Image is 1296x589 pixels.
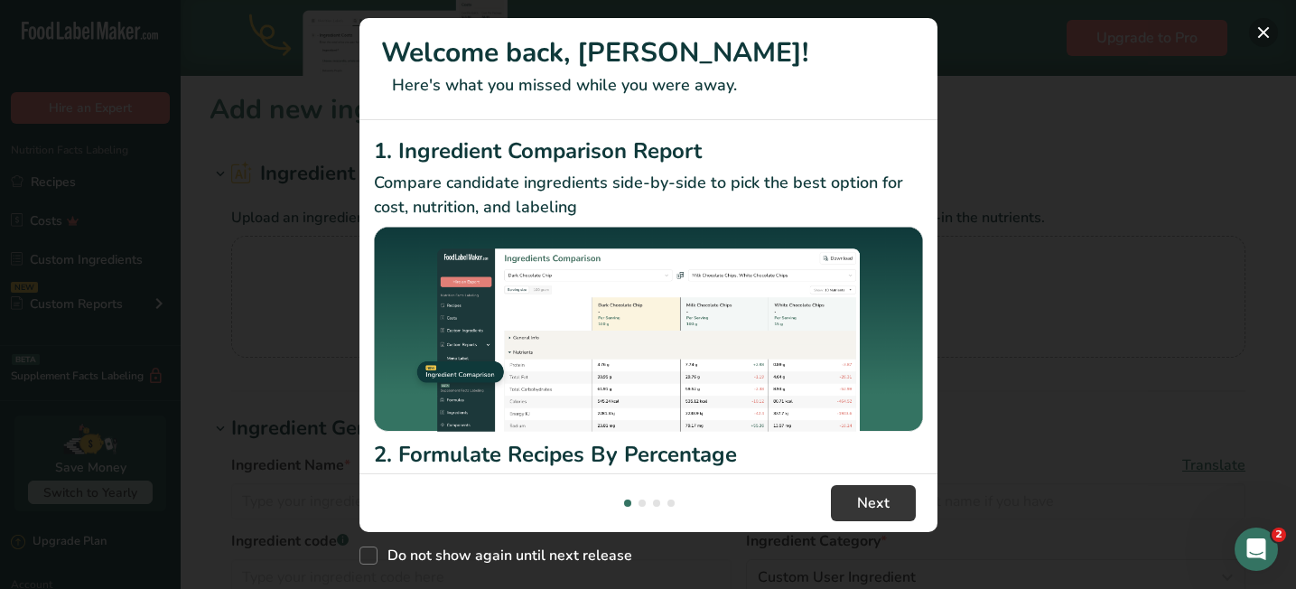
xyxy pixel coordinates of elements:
span: Do not show again until next release [378,547,632,565]
span: 2 [1272,528,1286,542]
h2: 1. Ingredient Comparison Report [374,135,923,167]
iframe: Intercom live chat [1235,528,1278,571]
h2: 2. Formulate Recipes By Percentage [374,438,923,471]
span: Next [857,492,890,514]
h1: Welcome back, [PERSON_NAME]! [381,33,916,73]
button: Next [831,485,916,521]
p: Here's what you missed while you were away. [381,73,916,98]
p: Compare candidate ingredients side-by-side to pick the best option for cost, nutrition, and labeling [374,171,923,220]
img: Ingredient Comparison Report [374,227,923,432]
